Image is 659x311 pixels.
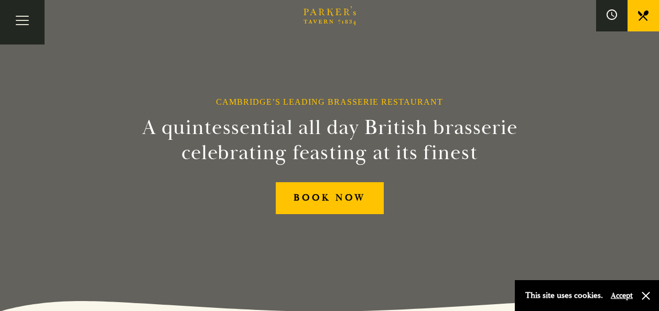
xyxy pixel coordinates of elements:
[611,291,633,301] button: Accept
[276,182,384,214] a: BOOK NOW
[91,115,569,165] h2: A quintessential all day British brasserie celebrating feasting at its finest
[216,97,443,107] h1: Cambridge’s Leading Brasserie Restaurant
[641,291,651,301] button: Close and accept
[525,288,603,303] p: This site uses cookies.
